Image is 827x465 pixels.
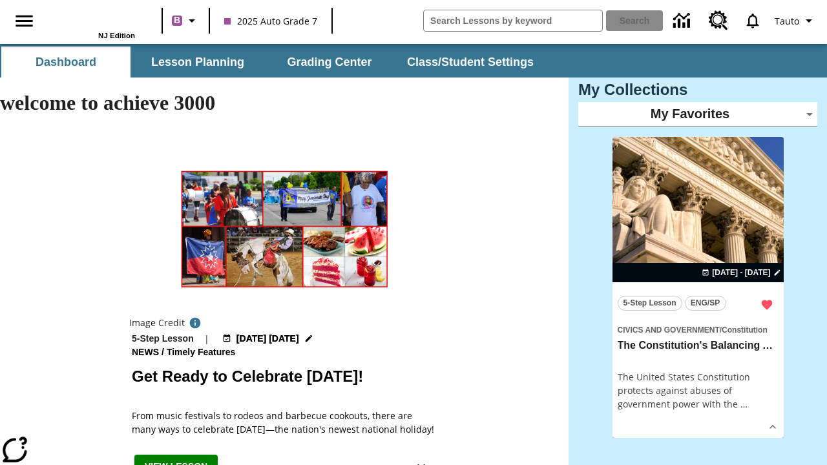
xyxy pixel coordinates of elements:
span: Tauto [775,14,799,28]
a: Notifications [736,4,769,37]
span: From music festivals to rodeos and barbecue cookouts, there are many ways to celebrate Juneteenth... [132,409,437,436]
span: | [204,332,209,346]
button: Show Details [763,417,782,437]
button: Boost Class color is purple. Change class color [167,9,205,32]
p: Image Credit [129,316,185,329]
span: News [132,346,162,360]
h3: My Collections [578,81,817,99]
button: Remove from Favorites [755,293,779,316]
span: … [740,398,748,410]
p: 5-Step Lesson [132,332,194,346]
div: Home [51,5,135,39]
h2: Get Ready to Celebrate Juneteenth! [132,365,437,388]
a: Home [51,6,135,32]
button: 5-Step Lesson [618,296,682,311]
span: [DATE] [DATE] [236,332,299,346]
img: Photos of red foods and of people celebrating Juneteenth at parades, Opal's Walk, and at a rodeo. [129,139,439,314]
button: Image credit: Top, left to right: Aaron of L.A. Photography/Shutterstock; Aaron of L.A. Photograp... [185,314,205,332]
span: / [162,347,164,357]
button: Aug 18 - Aug 18 Choose Dates [699,267,783,278]
button: Lesson Planning [133,46,262,77]
button: ENG/SP [685,296,726,311]
div: The United States Constitution protects against abuses of government power with the [618,370,779,411]
span: Constitution [722,325,768,335]
button: Open side menu [5,2,43,40]
button: Class/Student Settings [397,46,544,77]
span: Civics and Government [618,325,720,335]
span: Topic: Civics and Government/Constitution [618,322,779,336]
div: lesson details [612,137,784,439]
span: B [174,12,180,28]
button: Profile/Settings [769,9,822,32]
span: Timely Features [167,346,238,360]
span: 2025 Auto Grade 7 [224,14,317,28]
span: ENG/SP [691,296,720,310]
input: search field [424,10,602,31]
h3: The Constitution's Balancing Act [618,339,779,353]
button: Dashboard [1,46,131,77]
button: Grading Center [265,46,394,77]
span: 5-Step Lesson [623,296,676,310]
button: Jul 17 - Jun 30 Choose Dates [220,332,316,346]
span: / [720,325,722,335]
span: NJ Edition [98,32,135,39]
a: Resource Center, Will open in new tab [701,3,736,38]
span: [DATE] - [DATE] [712,267,770,278]
div: My Favorites [578,102,817,127]
a: Data Center [665,3,701,39]
div: From music festivals to rodeos and barbecue cookouts, there are many ways to celebrate [DATE]—the... [132,409,437,436]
